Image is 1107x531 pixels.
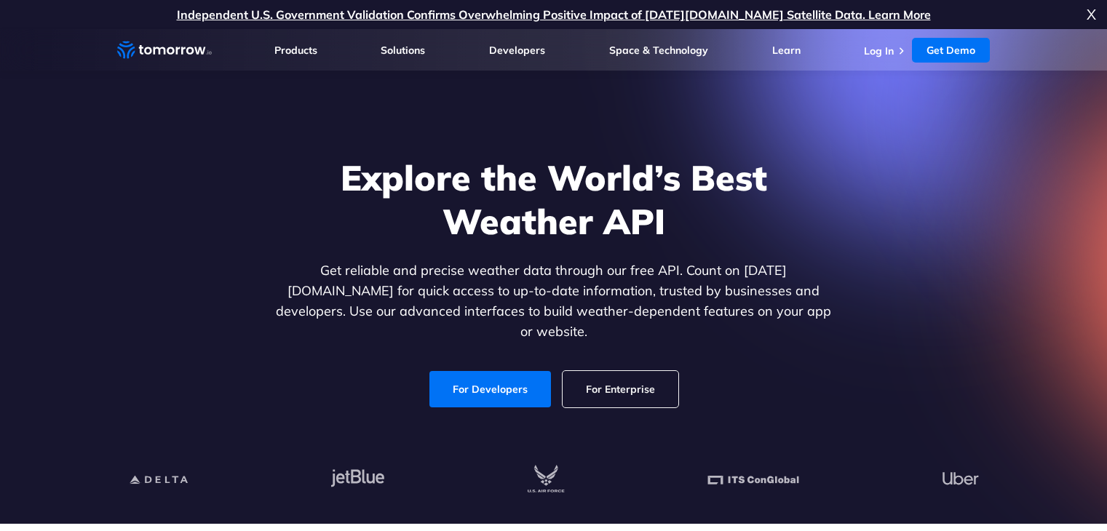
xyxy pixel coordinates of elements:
[864,44,894,57] a: Log In
[274,44,317,57] a: Products
[381,44,425,57] a: Solutions
[563,371,678,407] a: For Enterprise
[177,7,931,22] a: Independent U.S. Government Validation Confirms Overwhelming Positive Impact of [DATE][DOMAIN_NAM...
[912,38,990,63] a: Get Demo
[772,44,801,57] a: Learn
[117,39,212,61] a: Home link
[429,371,551,407] a: For Developers
[273,260,835,342] p: Get reliable and precise weather data through our free API. Count on [DATE][DOMAIN_NAME] for quic...
[273,156,835,243] h1: Explore the World’s Best Weather API
[609,44,708,57] a: Space & Technology
[489,44,545,57] a: Developers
